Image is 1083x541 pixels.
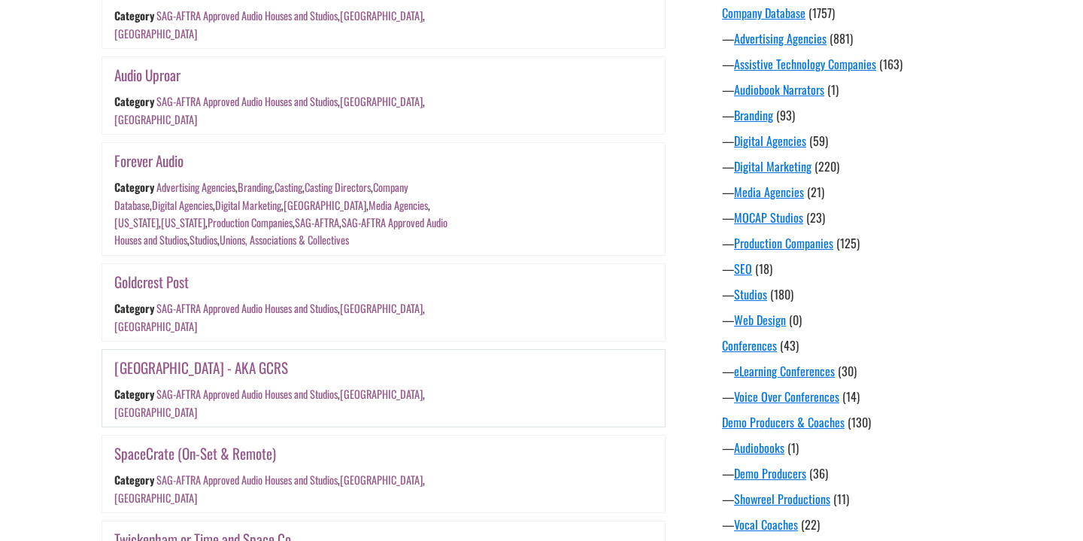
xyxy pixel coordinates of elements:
[722,388,993,406] div: —
[114,180,447,248] div: , , , , , , , , , , , , , , ,
[807,183,824,201] span: (21)
[114,490,197,506] a: [GEOGRAPHIC_DATA]
[156,300,338,316] a: SAG-AFTRA Approved Audio Houses and Studios
[722,157,993,175] div: —
[114,300,154,316] div: Category
[114,180,154,196] div: Category
[836,234,860,252] span: (125)
[114,214,447,248] a: SAG-AFTRA Approved Audio Houses and Studios
[156,180,235,196] a: Advertising Agencies
[208,214,293,230] a: Production Companies
[722,81,993,99] div: —
[238,180,272,196] a: Branding
[776,106,795,124] span: (93)
[114,111,197,127] a: [GEOGRAPHIC_DATA]
[787,439,799,457] span: (1)
[114,357,288,378] a: [GEOGRAPHIC_DATA] - AKA GCRS
[734,55,876,73] a: Assistive Technology Companies
[369,197,428,213] a: Media Agencies
[734,183,804,201] a: Media Agencies
[848,413,871,431] span: (130)
[734,106,773,124] a: Branding
[734,132,806,150] a: Digital Agencies
[780,336,799,354] span: (43)
[809,132,828,150] span: (59)
[340,300,423,316] a: [GEOGRAPHIC_DATA]
[734,285,767,303] a: Studios
[808,4,835,22] span: (1757)
[215,197,281,213] a: Digital Marketing
[722,515,993,533] div: —
[190,233,217,248] a: Studios
[156,8,338,24] a: SAG-AFTRA Approved Audio Houses and Studios
[734,260,752,278] a: SEO
[156,473,338,488] a: SAG-AFTRA Approved Audio Houses and Studios
[722,208,993,226] div: —
[114,214,159,230] a: [US_STATE]
[305,180,371,196] a: Casting Directors
[114,26,197,41] a: [GEOGRAPHIC_DATA]
[722,55,993,73] div: —
[789,311,802,329] span: (0)
[722,464,993,482] div: —
[114,271,189,293] a: Goldcrest Post
[734,81,824,99] a: Audiobook Narrators
[734,388,839,406] a: Voice Over Conferences
[114,442,276,464] a: SpaceCrate (On-Set & Remote)
[734,362,835,380] a: eLearning Conferences
[114,8,425,41] div: , ,
[284,197,366,213] a: [GEOGRAPHIC_DATA]
[340,386,423,402] a: [GEOGRAPHIC_DATA]
[830,29,853,47] span: (881)
[340,473,423,488] a: [GEOGRAPHIC_DATA]
[722,413,845,431] a: Demo Producers & Coaches
[114,180,408,213] a: Company Database
[114,386,425,419] div: , ,
[734,439,784,457] a: Audiobooks
[722,336,777,354] a: Conferences
[114,94,425,127] div: , ,
[827,81,839,99] span: (1)
[722,183,993,201] div: —
[295,214,339,230] a: SAG-AFTRA
[722,106,993,124] div: —
[722,362,993,380] div: —
[114,404,197,420] a: [GEOGRAPHIC_DATA]
[770,285,793,303] span: (180)
[734,29,827,47] a: Advertising Agencies
[114,386,154,402] div: Category
[815,157,839,175] span: (220)
[734,464,806,482] a: Demo Producers
[722,490,993,508] div: —
[734,234,833,252] a: Production Companies
[340,94,423,110] a: [GEOGRAPHIC_DATA]
[722,311,993,329] div: —
[734,157,811,175] a: Digital Marketing
[722,132,993,150] div: —
[755,260,772,278] span: (18)
[734,311,786,329] a: Web Design
[734,208,803,226] a: MOCAP Studios
[114,318,197,334] a: [GEOGRAPHIC_DATA]
[275,180,302,196] a: Casting
[722,4,805,22] a: Company Database
[734,490,830,508] a: Showreel Productions
[809,464,828,482] span: (36)
[806,208,825,226] span: (23)
[156,94,338,110] a: SAG-AFTRA Approved Audio Houses and Studios
[340,8,423,24] a: [GEOGRAPHIC_DATA]
[722,234,993,252] div: —
[734,515,798,533] a: Vocal Coaches
[114,473,154,488] div: Category
[722,29,993,47] div: —
[838,362,857,380] span: (30)
[114,473,425,506] div: , ,
[156,386,338,402] a: SAG-AFTRA Approved Audio Houses and Studios
[114,64,180,86] a: Audio Uproar
[114,94,154,110] div: Category
[722,439,993,457] div: —
[801,515,820,533] span: (22)
[722,260,993,278] div: —
[114,150,184,172] a: Forever Audio
[722,285,993,303] div: —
